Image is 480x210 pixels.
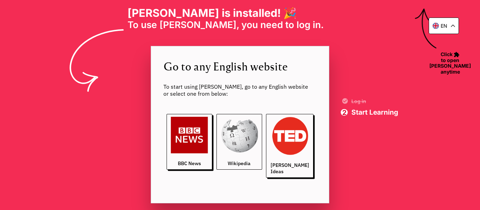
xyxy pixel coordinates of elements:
h1: [PERSON_NAME] is installed! 🎉 [128,7,353,20]
span: Wikipedia [228,160,251,167]
a: [PERSON_NAME] Ideas [266,114,313,178]
span: To start using [PERSON_NAME], go to any English website or select one from below: [163,83,317,97]
span: Log in [351,99,398,104]
span: To use [PERSON_NAME], you need to log in. ‎ ‎ ‎ ‎ ‎ ‎ ‎ ‎ ‎ ‎ ‎ ‎ [128,19,353,31]
span: [PERSON_NAME] Ideas [271,162,309,175]
img: wikipedia [221,117,258,154]
span: Start Learning [351,109,398,116]
span: BBC News [178,160,201,167]
img: bbc [171,117,208,154]
a: BBC News [167,114,212,170]
img: ted [271,117,309,155]
span: Go to any English website [163,59,317,74]
a: Wikipedia [216,114,262,170]
span: Click to open [PERSON_NAME] anytime [426,50,474,75]
p: en [441,23,447,29]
